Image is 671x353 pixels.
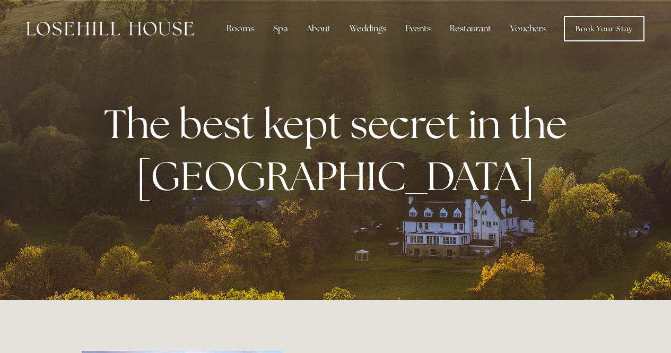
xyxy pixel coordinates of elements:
[441,18,500,39] div: Restaurant
[265,18,296,39] div: Spa
[27,22,194,36] img: Losehill House
[298,18,339,39] div: About
[341,18,395,39] div: Weddings
[218,18,263,39] div: Rooms
[564,16,644,41] a: Book Your Stay
[502,18,554,39] a: Vouchers
[397,18,439,39] div: Events
[104,98,576,202] strong: The best kept secret in the [GEOGRAPHIC_DATA]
